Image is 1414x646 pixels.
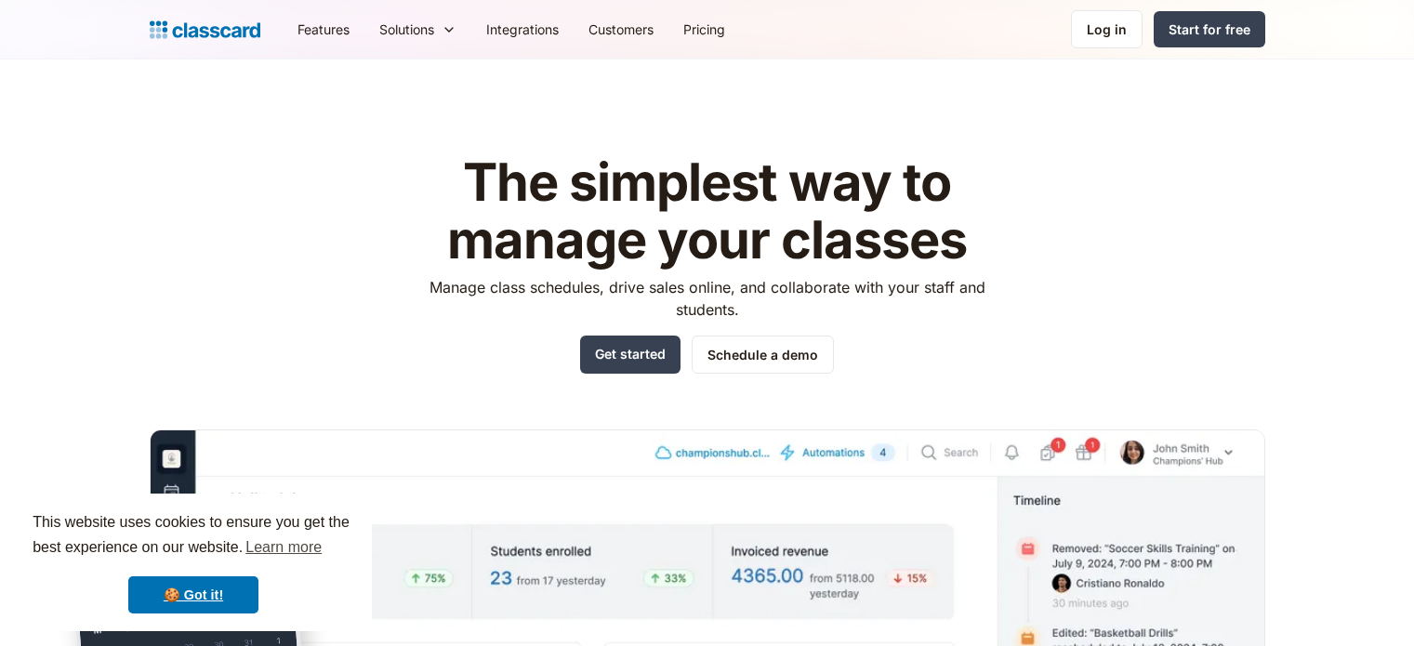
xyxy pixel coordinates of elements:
[1169,20,1250,39] div: Start for free
[243,534,324,561] a: learn more about cookies
[668,8,740,50] a: Pricing
[33,511,354,561] span: This website uses cookies to ensure you get the best experience on our website.
[692,336,834,374] a: Schedule a demo
[283,8,364,50] a: Features
[574,8,668,50] a: Customers
[1154,11,1265,47] a: Start for free
[1087,20,1127,39] div: Log in
[580,336,681,374] a: Get started
[128,576,258,613] a: dismiss cookie message
[364,8,471,50] div: Solutions
[1071,10,1143,48] a: Log in
[379,20,434,39] div: Solutions
[412,276,1002,321] p: Manage class schedules, drive sales online, and collaborate with your staff and students.
[471,8,574,50] a: Integrations
[15,494,372,631] div: cookieconsent
[150,17,260,43] a: home
[412,154,1002,269] h1: The simplest way to manage your classes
